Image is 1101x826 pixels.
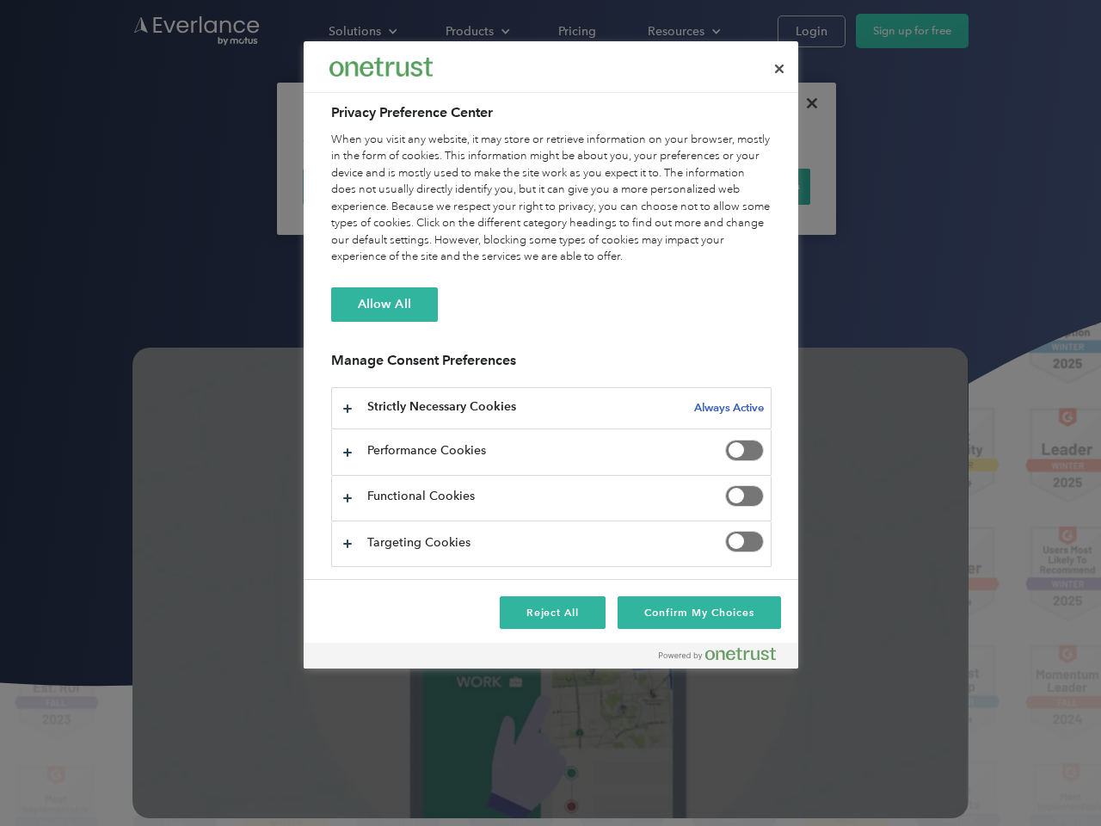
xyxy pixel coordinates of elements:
[659,647,776,661] img: Powered by OneTrust Opens in a new Tab
[331,132,772,266] div: When you visit any website, it may store or retrieve information on your browser, mostly in the f...
[329,58,433,76] img: Everlance
[500,596,606,629] button: Reject All
[618,596,780,629] button: Confirm My Choices
[329,50,433,84] div: Everlance
[304,41,798,669] div: Preference center
[760,50,798,88] button: Close
[331,102,772,123] h2: Privacy Preference Center
[331,352,772,379] h3: Manage Consent Preferences
[331,287,438,322] button: Allow All
[126,102,213,139] input: Submit
[659,647,790,669] a: Powered by OneTrust Opens in a new Tab
[304,41,798,669] div: Privacy Preference Center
